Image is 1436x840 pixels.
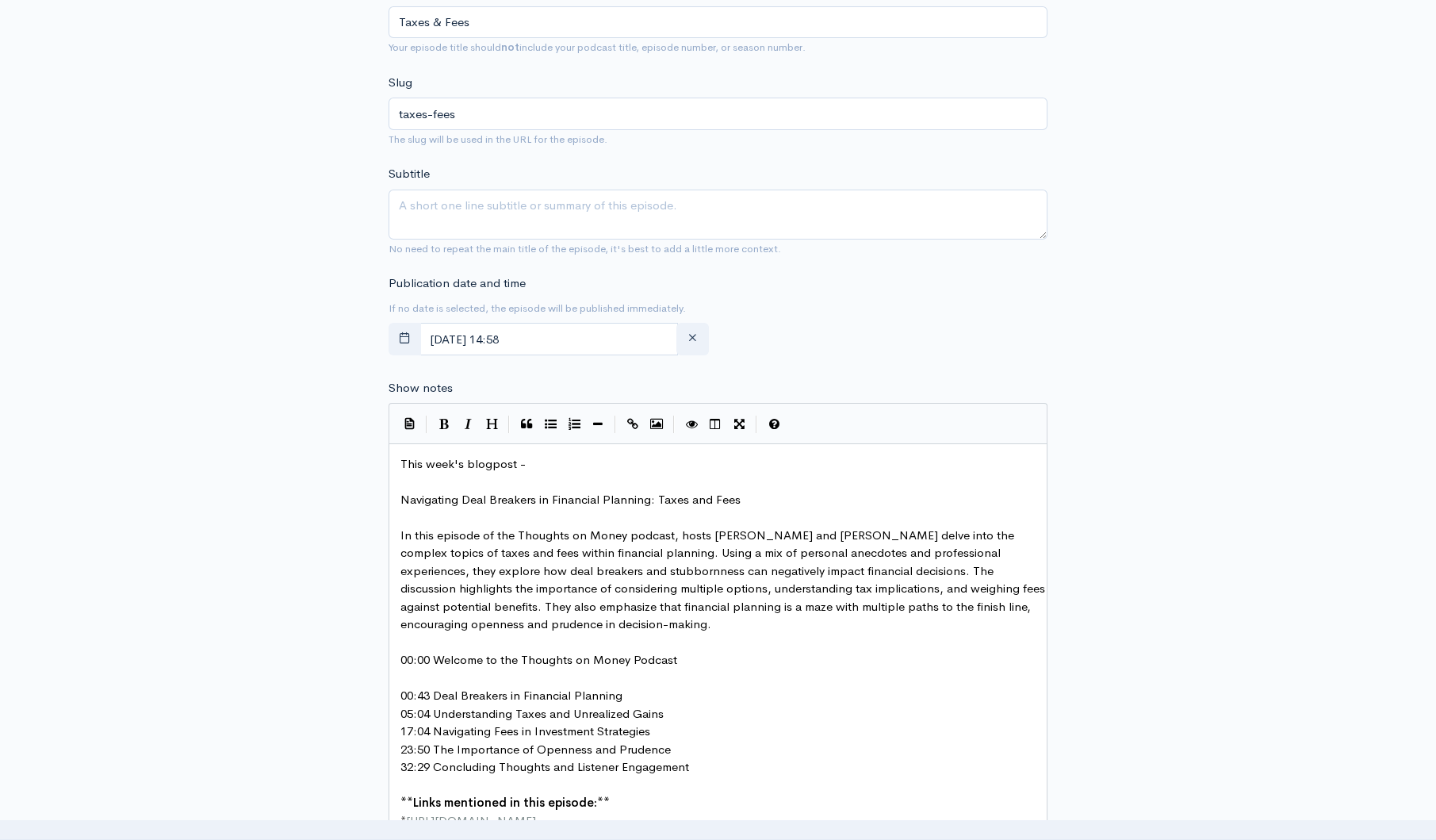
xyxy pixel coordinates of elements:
button: Numbered List [562,412,586,436]
button: Toggle Preview [680,412,703,436]
span: Navigating Deal Breakers in Financial Planning: Taxes and Fees [400,492,741,507]
small: If no date is selected, the episode will be published immediately. [389,301,686,315]
input: title-of-episode [389,98,1047,130]
i: | [615,416,616,434]
button: toggle [389,323,421,355]
label: Slug [389,74,412,92]
button: Bold [432,412,456,436]
button: Create Link [621,412,645,436]
span: This week's blogpost - [400,456,526,471]
label: Show notes [389,379,453,397]
button: Insert Horizontal Line [586,412,610,436]
button: clear [676,323,709,355]
label: Publication date and time [389,274,526,293]
span: 05:04 Understanding Taxes and Unrealized Gains [400,706,664,721]
i: | [673,416,675,434]
input: What is the episode's title? [389,6,1047,39]
button: Markdown Guide [762,412,786,436]
i: | [426,416,427,434]
span: 00:00 Welcome to the Thoughts on Money Podcast [400,652,677,667]
button: Heading [480,412,504,436]
span: Links mentioned in this episode: [413,795,597,810]
span: 32:29 Concluding Thoughts and Listener Engagement [400,759,689,774]
small: The slug will be used in the URL for the episode. [389,132,607,146]
small: Your episode title should include your podcast title, episode number, or season number. [389,40,806,54]
span: 00:43 Deal Breakers in Financial Planning [400,688,622,703]
button: Toggle Side by Side [703,412,727,436]
span: 23:50 The Importance of Openness and Prudence [400,742,671,757]
small: No need to repeat the main title of the episode, it's best to add a little more context. [389,242,781,255]
button: Toggle Fullscreen [727,412,751,436]
button: Generic List [538,412,562,436]
strong: not [501,40,519,54]
span: [URL][DOMAIN_NAME] [406,813,536,828]
button: Insert Image [645,412,668,436]
i: | [508,416,510,434]
i: | [756,416,757,434]
label: Subtitle [389,165,430,183]
button: Insert Show Notes Template [397,411,421,435]
button: Quote [515,412,538,436]
span: In this episode of the Thoughts on Money podcast, hosts [PERSON_NAME] and [PERSON_NAME] delve int... [400,527,1048,632]
button: Italic [456,412,480,436]
span: 17:04 Navigating Fees in Investment Strategies [400,723,650,738]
